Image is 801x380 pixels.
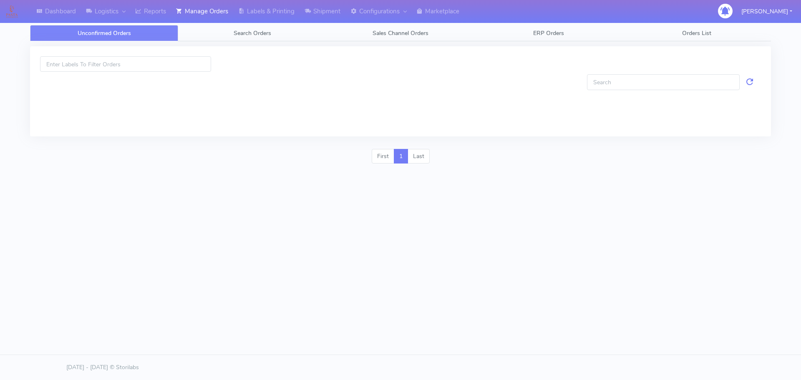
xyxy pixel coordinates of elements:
[735,3,798,20] button: [PERSON_NAME]
[30,25,771,41] ul: Tabs
[682,29,711,37] span: Orders List
[533,29,564,37] span: ERP Orders
[373,29,428,37] span: Sales Channel Orders
[394,149,408,164] a: 1
[40,56,211,72] input: Enter Labels To Filter Orders
[234,29,271,37] span: Search Orders
[78,29,131,37] span: Unconfirmed Orders
[587,74,740,90] input: Search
